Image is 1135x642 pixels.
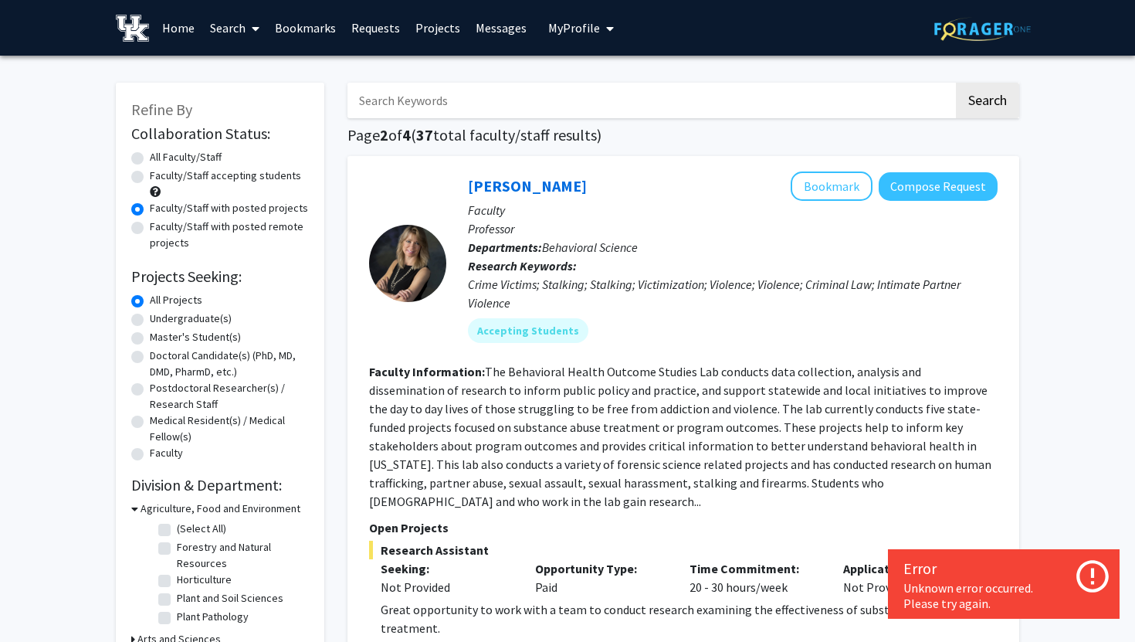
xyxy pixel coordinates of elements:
[468,258,577,273] b: Research Keywords:
[131,100,192,119] span: Refine By
[689,559,821,578] p: Time Commitment:
[381,602,947,636] span: Great opportunity to work with a team to conduct research examining the effectiveness of substanc...
[535,559,666,578] p: Opportunity Type:
[402,125,411,144] span: 4
[381,559,512,578] p: Seeking:
[369,541,998,559] span: Research Assistant
[468,219,998,238] p: Professor
[879,172,998,201] button: Compose Request to TK Logan
[542,239,638,255] span: Behavioral Science
[523,559,678,596] div: Paid
[177,609,249,625] label: Plant Pathology
[141,501,300,517] h3: Agriculture, Food and Environment
[468,275,998,312] div: Crime Victims; Stalking; Stalking; Victimization; Violence; Violence; Criminal Law; Intimate Part...
[468,239,542,255] b: Departments:
[177,539,305,572] label: Forestry and Natural Resources
[416,125,433,144] span: 37
[468,318,588,343] mat-chip: Accepting Students
[150,445,183,461] label: Faculty
[956,83,1019,118] button: Search
[131,476,309,494] h2: Division & Department:
[468,201,998,219] p: Faculty
[468,1,534,55] a: Messages
[369,364,991,509] fg-read-more: The Behavioral Health Outcome Studies Lab conducts data collection, analysis and dissemination of...
[832,559,986,596] div: Not Provided
[369,518,998,537] p: Open Projects
[347,126,1019,144] h1: Page of ( total faculty/staff results)
[150,149,222,165] label: All Faculty/Staff
[150,413,309,445] label: Medical Resident(s) / Medical Fellow(s)
[12,572,66,630] iframe: Chat
[177,572,232,588] label: Horticulture
[903,580,1104,611] div: Unknown error occurred. Please try again.
[150,219,309,251] label: Faculty/Staff with posted remote projects
[344,1,408,55] a: Requests
[150,200,308,216] label: Faculty/Staff with posted projects
[408,1,468,55] a: Projects
[548,20,600,36] span: My Profile
[843,559,974,578] p: Application Deadline:
[131,267,309,286] h2: Projects Seeking:
[369,364,485,379] b: Faculty Information:
[150,329,241,345] label: Master's Student(s)
[678,559,832,596] div: 20 - 30 hours/week
[150,380,309,413] label: Postdoctoral Researcher(s) / Research Staff
[267,1,344,55] a: Bookmarks
[177,590,283,606] label: Plant and Soil Sciences
[202,1,267,55] a: Search
[150,311,232,327] label: Undergraduate(s)
[347,83,954,118] input: Search Keywords
[903,557,1104,580] div: Error
[150,348,309,380] label: Doctoral Candidate(s) (PhD, MD, DMD, PharmD, etc.)
[131,124,309,143] h2: Collaboration Status:
[380,125,388,144] span: 2
[154,1,202,55] a: Home
[381,578,512,596] div: Not Provided
[150,292,202,308] label: All Projects
[150,168,301,184] label: Faculty/Staff accepting students
[177,521,226,537] label: (Select All)
[934,17,1031,41] img: ForagerOne Logo
[116,15,149,42] img: University of Kentucky Logo
[791,172,872,201] button: Add TK Logan to Bookmarks
[468,176,587,195] a: [PERSON_NAME]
